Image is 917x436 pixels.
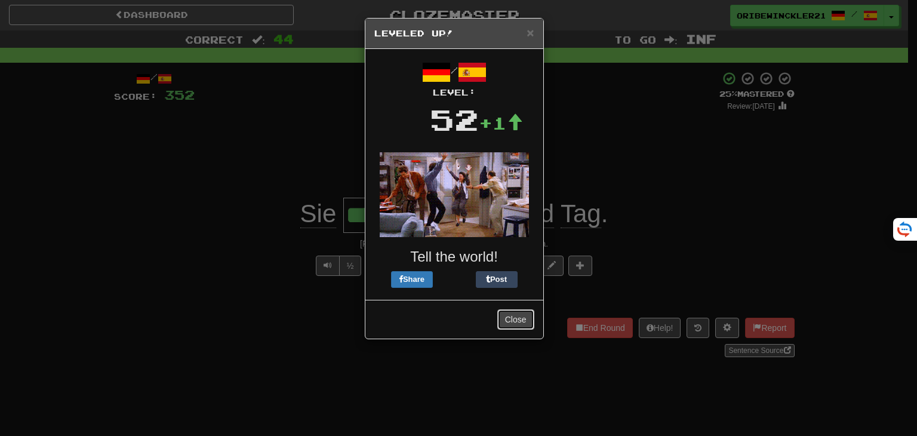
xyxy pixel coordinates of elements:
div: Level: [374,87,534,99]
div: +1 [479,111,523,135]
h3: Tell the world! [374,249,534,265]
div: / [374,58,534,99]
button: Close [527,26,534,39]
button: Post [476,271,518,288]
button: Share [391,271,433,288]
iframe: X Post Button [433,271,476,288]
span: × [527,26,534,39]
img: seinfeld-ebe603044fff2fd1d3e1949e7ad7a701fffed037ac3cad15aebc0dce0abf9909.gif [380,152,529,237]
button: Close [497,309,534,330]
div: 52 [430,99,479,140]
h5: Leveled Up! [374,27,534,39]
